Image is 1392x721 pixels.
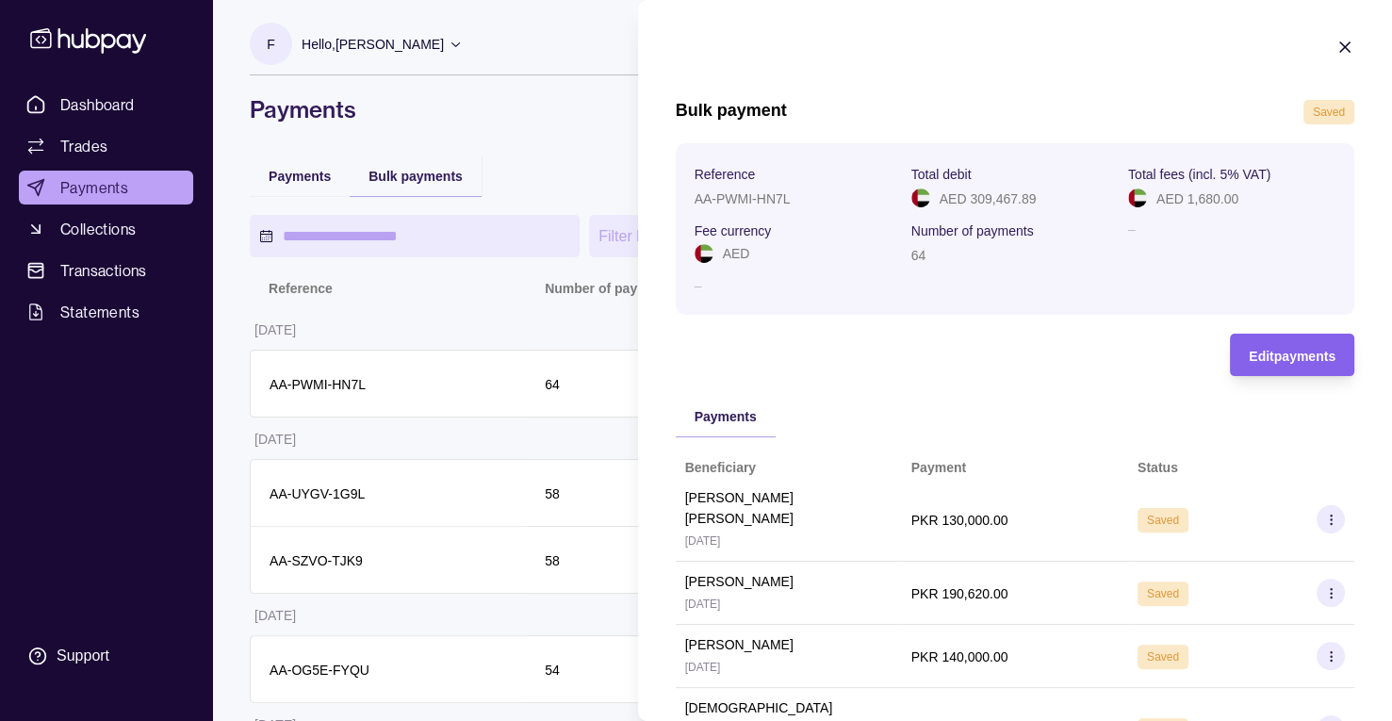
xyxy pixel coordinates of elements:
p: Fee currency [695,223,772,238]
span: Edit payments [1249,349,1335,364]
p: AA-PWMI-HN7L [695,191,791,206]
p: PKR 190,620.00 [911,586,1008,601]
span: Saved [1147,650,1179,664]
p: AED 1,680.00 [1156,191,1238,206]
p: [PERSON_NAME] [685,634,794,655]
p: Status [1138,460,1178,475]
p: PKR 140,000.00 [911,649,1008,664]
img: ae [695,244,713,263]
h1: Bulk payment [676,100,787,124]
img: ae [1128,188,1147,207]
p: [DATE] [685,531,893,551]
p: [DATE] [685,594,794,614]
p: Reference [695,167,756,182]
p: Total debit [911,167,972,182]
span: Saved [1147,587,1179,600]
p: AED [723,243,750,264]
p: Number of payments [911,223,1034,238]
p: PKR 130,000.00 [911,513,1008,528]
p: 64 [911,248,926,263]
p: Payment [911,460,966,475]
button: Editpayments [1230,334,1354,376]
span: Saved [1313,106,1345,119]
img: ae [911,188,930,207]
p: – [1128,219,1335,266]
span: Saved [1147,514,1179,527]
span: Payments [695,409,757,424]
p: [PERSON_NAME] [PERSON_NAME] [685,487,893,529]
p: Beneficiary [685,460,756,475]
p: [PERSON_NAME] [685,571,794,592]
p: Total fees (incl. 5% VAT) [1128,167,1270,182]
p: – [695,275,902,296]
p: [DATE] [685,657,794,678]
p: AED 309,467.89 [940,191,1037,206]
